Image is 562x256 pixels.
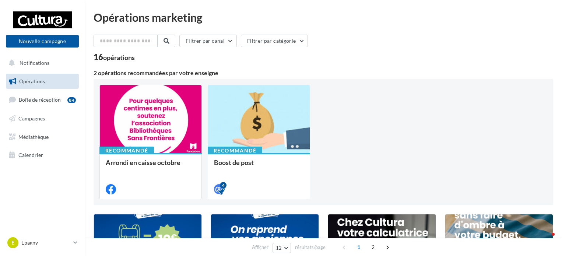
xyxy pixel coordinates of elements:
iframe: Intercom live chat [537,231,555,249]
button: Notifications [4,55,77,71]
span: Boîte de réception [19,97,61,103]
button: Filtrer par catégorie [241,35,308,47]
div: opérations [103,54,135,61]
span: Opérations [19,78,45,84]
span: 1 [353,241,365,253]
button: Filtrer par canal [179,35,237,47]
a: Boîte de réception84 [4,92,80,108]
div: 16 [94,53,135,61]
div: Boost de post [214,159,304,173]
div: 4 [220,182,226,189]
span: 2 [367,241,379,253]
span: Calendrier [18,152,43,158]
span: Campagnes [18,115,45,122]
span: Médiathèque [18,133,49,140]
div: Opérations marketing [94,12,553,23]
button: Nouvelle campagne [6,35,79,48]
div: 2 opérations recommandées par votre enseigne [94,70,553,76]
div: Recommandé [99,147,154,155]
a: Campagnes [4,111,80,126]
span: E [11,239,14,246]
a: Médiathèque [4,129,80,145]
span: résultats/page [295,244,326,251]
span: Notifications [20,60,49,66]
div: Recommandé [208,147,262,155]
div: Arrondi en caisse octobre [106,159,196,173]
a: Calendrier [4,147,80,163]
span: Afficher [252,244,268,251]
a: E Epagny [6,236,79,250]
a: Opérations [4,74,80,89]
div: 84 [67,97,76,103]
span: 12 [276,245,282,251]
button: 12 [273,243,291,253]
p: Epagny [21,239,70,246]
